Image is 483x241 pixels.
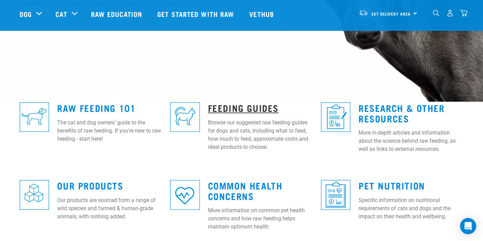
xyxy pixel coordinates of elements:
[84,0,151,27] a: Raw Education
[321,180,350,209] img: re-icons-healthcheck3-sq-blue.png
[57,105,136,110] a: Raw Feeding 101
[57,119,162,143] p: The cat and dog owners' guide to the benefits of raw feeding. If you're new to raw feeding - star...
[460,9,467,17] img: home-icon@2x.png
[371,13,411,15] span: Set Delivery Area
[170,102,200,132] img: re-icons-cat2-sq-blue.png
[359,196,463,221] p: Specific information on nutritional requirements of cats and dogs and the impact on their health ...
[359,105,445,121] a: Research & Other Resources
[359,10,368,16] img: van-moving.png
[460,218,476,234] div: Open Intercom Messenger
[359,129,463,153] p: More in-depth articles and information about the science behind raw feeding, as well as links to ...
[57,196,162,221] p: Our products are sourced from a range of wild species and farmed & human-grade animals, with noth...
[321,102,350,132] img: re-icons-healthcheck1-sq-blue.png
[359,183,425,188] a: Pet Nutrition
[20,9,32,19] a: Dog
[151,0,243,27] a: Get started with Raw
[20,180,49,209] img: re-icons-cubes2-sq-blue.png
[208,119,313,151] p: Browse our suggested raw feeding guides for dogs and cats, including what to feed, how much to fe...
[55,9,67,19] a: Cat
[208,105,279,110] a: Feeding Guides
[208,183,283,198] a: Common Health Concerns
[20,102,49,132] img: re-icons-dog3-sq-blue.png
[243,0,282,27] a: Vethub
[446,9,454,17] img: user.png
[433,10,439,16] img: home-icon-1@2x.png
[170,180,200,209] img: re-icons-heart-sq-blue.png
[57,183,123,188] a: Our Products
[208,206,313,231] p: More information on common pet health concerns and how raw feeding helps maintain optimum health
